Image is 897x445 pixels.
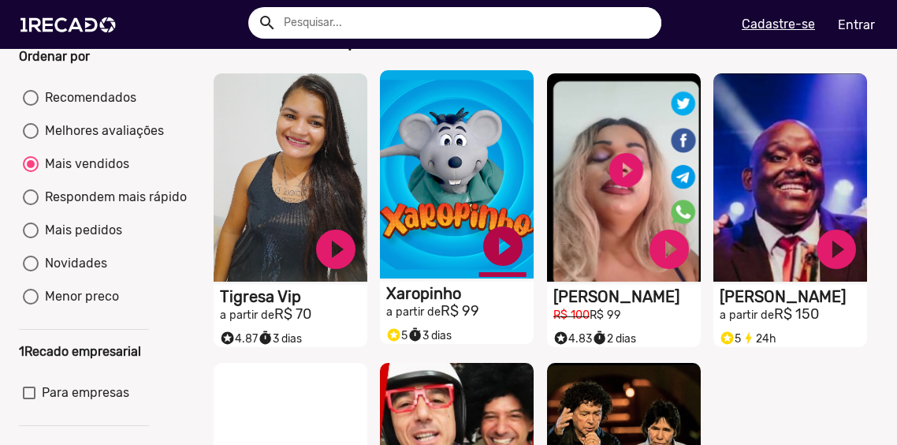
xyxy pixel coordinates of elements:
mat-icon: Example home icon [258,13,277,32]
i: timer [592,327,607,346]
i: Selo super talento [553,327,568,346]
small: stars [553,331,568,346]
a: Entrar [828,11,885,39]
div: Mais vendidos [39,155,129,174]
h2: R$ 99 [386,303,534,320]
div: Respondem mais rápido [39,188,187,207]
video: S1RECADO vídeos dedicados para fãs e empresas [380,70,534,279]
span: 24h [741,332,776,346]
div: Menor preco [39,287,119,306]
div: Recomendados [39,88,136,107]
div: Melhores avaliações [39,122,164,140]
i: Selo super talento [720,327,735,346]
i: bolt [741,327,756,346]
h2: R$ 70 [220,306,367,323]
video: S1RECADO vídeos dedicados para fãs e empresas [547,73,701,282]
i: timer [258,327,273,346]
i: Selo super talento [386,323,401,342]
small: a partir de [220,309,274,322]
b: 1Recado empresarial [19,344,141,359]
button: Example home icon [252,8,280,36]
h1: Xaropinho [386,284,534,303]
span: 3 dias [258,332,302,346]
small: timer [408,327,422,342]
span: 5 [386,329,408,342]
small: bolt [741,331,756,346]
small: timer [258,331,273,346]
small: a partir de [720,309,774,322]
i: Selo super talento [220,327,235,346]
small: stars [220,331,235,346]
video: S1RECADO vídeos dedicados para fãs e empresas [713,73,867,282]
span: 4.87 [220,332,258,346]
span: 3 dias [408,329,452,342]
a: play_circle_filled [479,222,527,270]
video: S1RECADO vídeos dedicados para fãs e empresas [214,73,367,282]
i: timer [408,323,422,342]
h1: [PERSON_NAME] [720,287,867,306]
small: R$ 99 [590,309,621,322]
span: 5 [720,332,741,346]
a: play_circle_filled [312,226,359,273]
u: Cadastre-se [742,17,815,32]
span: 2 dias [592,332,636,346]
div: Mais pedidos [39,221,122,240]
small: stars [720,331,735,346]
div: Novidades [39,254,107,273]
small: timer [592,331,607,346]
input: Pesquisar... [272,7,661,39]
a: play_circle_filled [646,226,693,273]
span: Para empresas [42,383,129,402]
h2: R$ 150 [720,306,867,323]
small: stars [386,327,401,342]
h1: [PERSON_NAME] [553,287,701,306]
small: R$ 100 [553,309,590,322]
h1: Tigresa Vip [220,287,367,306]
small: a partir de [386,305,441,319]
span: 4.83 [553,332,592,346]
a: play_circle_filled [813,226,860,273]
